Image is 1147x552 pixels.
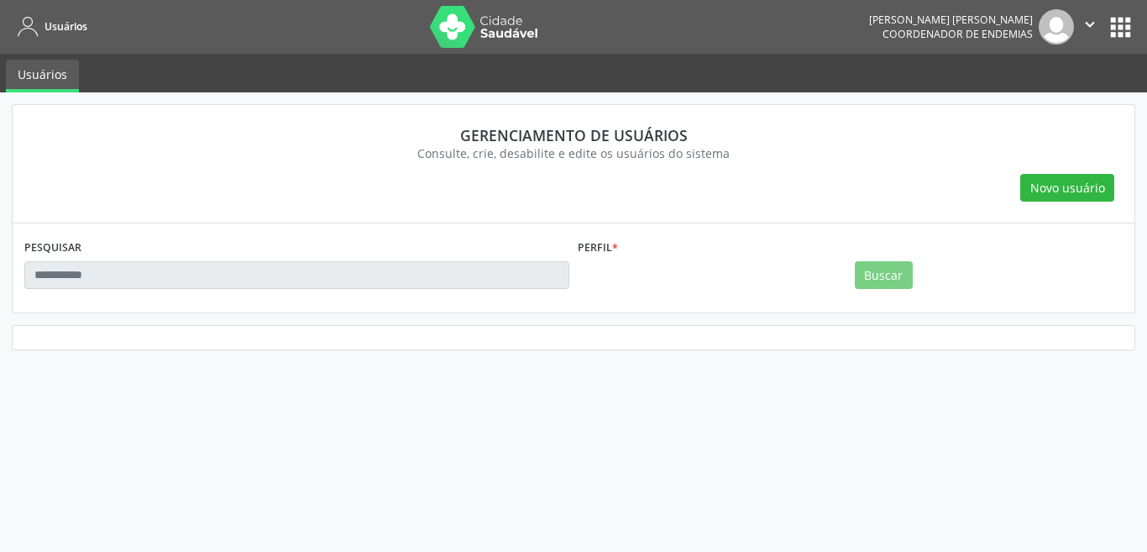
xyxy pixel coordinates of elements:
span: Coordenador de Endemias [883,27,1033,41]
span: Novo usuário [1030,179,1105,197]
button: Buscar [855,261,913,290]
button: apps [1106,13,1135,42]
a: Usuários [6,60,79,92]
button:  [1074,9,1106,45]
span: Usuários [45,19,87,34]
label: Perfil [578,235,618,261]
div: [PERSON_NAME] [PERSON_NAME] [869,13,1033,27]
button: Novo usuário [1020,174,1114,202]
a: Usuários [12,13,87,40]
label: PESQUISAR [24,235,81,261]
div: Consulte, crie, desabilite e edite os usuários do sistema [36,145,1111,162]
div: Gerenciamento de usuários [36,126,1111,145]
i:  [1081,15,1099,34]
img: img [1039,9,1074,45]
